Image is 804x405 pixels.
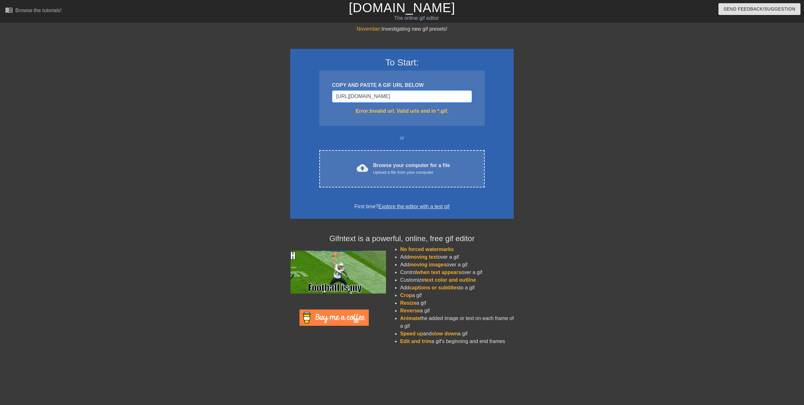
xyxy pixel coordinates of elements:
[15,8,62,13] div: Browse the tutorials!
[290,234,514,243] h4: Gifntext is a powerful, online, free gif editor
[373,169,450,176] div: Upload a file from your computer
[400,330,514,338] li: and a gif
[349,1,455,15] a: [DOMAIN_NAME]
[409,262,446,267] span: moving images
[724,5,795,13] span: Send Feedback/Suggestion
[432,331,458,336] span: slow down
[378,204,450,209] a: Explore the editor with a test gif
[400,253,514,261] li: Add over a gif
[332,90,472,103] input: Username
[400,293,412,298] span: Crop
[400,269,514,276] li: Control over a gif
[400,316,420,321] span: Animate
[409,285,459,290] span: captions or subtitles
[400,284,514,292] li: Add to a gif
[409,254,438,260] span: moving text
[400,338,514,345] li: a gif's beginning and end frames
[718,3,800,15] button: Send Feedback/Suggestion
[307,134,497,142] div: or
[400,292,514,299] li: a gif
[417,270,461,275] span: when text appears
[424,277,476,283] span: text color and outline
[400,300,416,306] span: Resize
[400,276,514,284] li: Customize
[290,251,386,294] img: football_small.gif
[400,315,514,330] li: the added image or text on each frame of a gif
[357,26,382,32] span: November:
[332,107,472,115] div: Error: Invalid url. Valid urls end in *.gif.
[357,162,368,174] span: cloud_upload
[5,6,13,14] span: menu_book
[400,261,514,269] li: Add over a gif
[299,57,505,68] h3: To Start:
[290,25,514,33] div: Investigating new gif presets!
[400,247,454,252] span: No forced watermarks
[271,14,562,22] div: The online gif editor
[400,339,431,344] span: Edit and trim
[400,331,423,336] span: Speed up
[5,6,62,16] a: Browse the tutorials!
[400,299,514,307] li: a gif
[400,307,514,315] li: a gif
[332,81,472,89] div: COPY AND PASTE A GIF URL BELOW
[300,309,369,326] img: Buy Me A Coffee
[373,162,450,176] div: Browse your computer for a file
[400,308,420,313] span: Reverse
[299,203,505,210] div: First time?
